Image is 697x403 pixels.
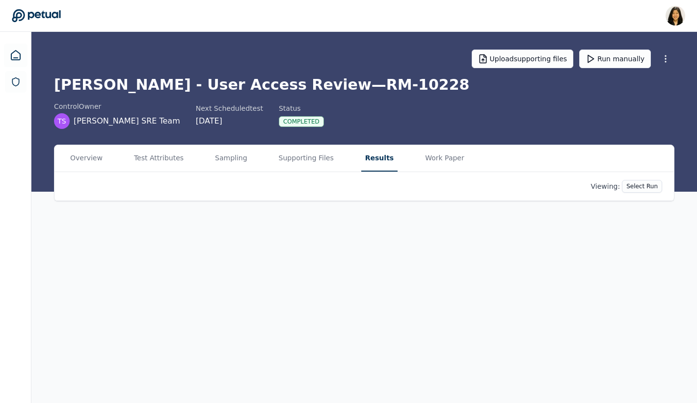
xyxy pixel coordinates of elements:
[657,50,674,68] button: More Options
[421,145,468,172] button: Work Paper
[666,6,685,25] img: Renee Park
[579,50,651,68] button: Run manually
[4,44,27,67] a: Dashboard
[196,103,263,113] div: Next Scheduled test
[361,145,398,172] button: Results
[54,76,674,94] h1: [PERSON_NAME] - User Access Review — RM-10228
[591,181,620,191] p: Viewing:
[54,101,180,111] div: control Owner
[211,145,251,172] button: Sampling
[622,180,662,193] button: Select Run
[472,50,574,68] button: Uploadsupporting files
[196,115,263,127] div: [DATE]
[130,145,188,172] button: Test Attributes
[279,116,324,127] div: Completed
[279,103,324,113] div: Status
[275,145,338,172] button: Supporting Files
[57,116,66,126] span: TS
[5,71,27,93] a: SOC 1 Reports
[66,145,107,172] button: Overview
[12,9,61,23] a: Go to Dashboard
[74,115,180,127] span: [PERSON_NAME] SRE Team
